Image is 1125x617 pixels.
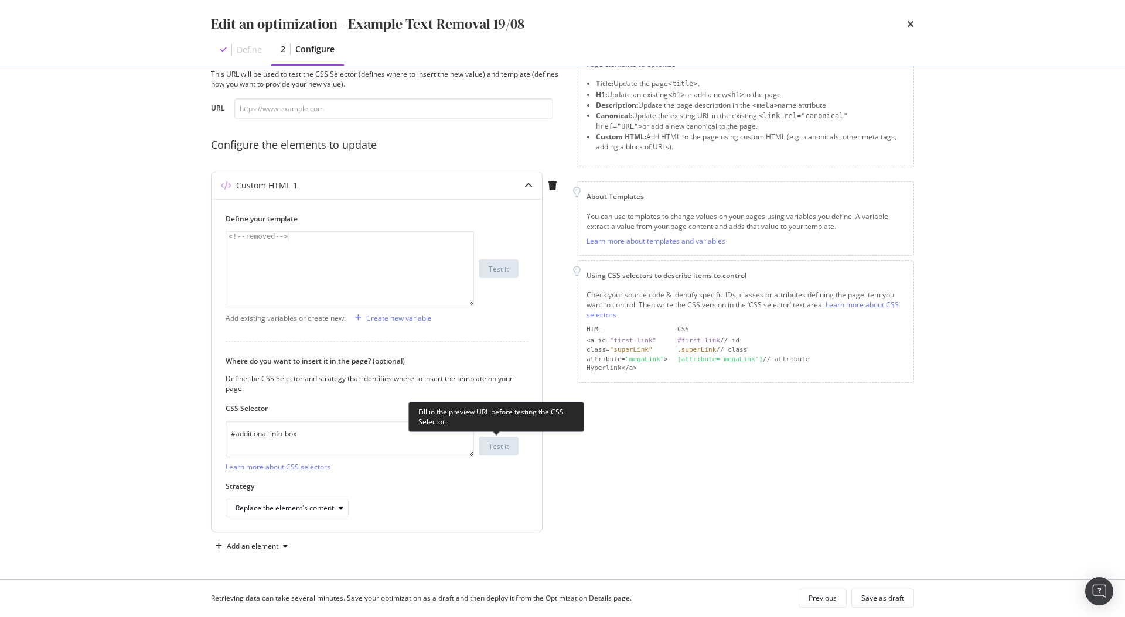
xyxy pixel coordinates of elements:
strong: H1: [596,90,607,100]
div: Hyperlink</a> [587,364,668,373]
li: Update the page description in the name attribute [596,100,904,111]
label: Where do you want to insert it in the page? (optional) [226,356,519,366]
label: CSS Selector [226,403,519,413]
div: Retrieving data can take several minutes. Save your optimization as a draft and then deploy it fr... [211,593,632,603]
li: Update the page . [596,78,904,89]
li: Update an existing or add a new to the page. [596,90,904,100]
strong: Canonical: [596,111,632,121]
a: Learn more about templates and variables [587,236,725,246]
div: Custom HTML 1 [236,180,298,191]
div: Using CSS selectors to describe items to control [587,270,904,280]
li: Update the existing URL in the existing or add a new canonical to the page. [596,111,904,132]
textarea: #additional-info-box [226,421,474,457]
div: About Templates [587,191,904,201]
div: class= [587,345,668,355]
div: "first-link" [610,337,656,344]
div: "superLink" [610,346,653,354]
span: <h1> [727,91,744,99]
span: <title> [668,80,698,88]
div: [attribute='megaLink'] [677,355,763,363]
button: Test it [479,437,519,455]
label: Define your template [226,214,519,224]
div: .superLink [677,346,716,354]
div: Test it [489,441,509,451]
strong: Description: [596,100,638,110]
div: Create new variable [366,313,432,323]
div: Test it [489,264,509,274]
div: Edit an optimization - Example Text Removal 19/08 [211,14,524,34]
li: Add HTML to the page using custom HTML (e.g., canonicals, other meta tags, adding a block of URLs). [596,132,904,152]
button: Test it [479,259,519,278]
div: CSS [677,325,904,334]
div: <a id= [587,336,668,345]
div: #first-link [677,337,720,344]
label: Strategy [226,481,519,491]
div: Previous [809,593,837,603]
div: Open Intercom Messenger [1085,577,1113,605]
label: URL [211,103,225,116]
div: This URL will be used to test the CSS Selector (defines where to insert the new value) and templa... [211,69,562,89]
button: Previous [799,589,847,608]
button: Create new variable [350,309,432,327]
span: <meta> [752,101,778,109]
div: Check your source code & identify specific IDs, classes or attributes defining the page item you ... [587,290,904,320]
strong: Custom HTML: [596,132,646,142]
div: // id [677,336,904,345]
a: Learn more about CSS selectors [226,462,330,472]
div: // attribute [677,355,904,364]
button: Replace the element's content [226,499,349,517]
div: attribute= > [587,355,668,364]
div: Replace the element's content [236,505,334,512]
span: <link rel="canonical" href="URL"> [596,112,848,131]
div: Define [237,44,262,56]
div: HTML [587,325,668,334]
div: Configure [295,43,335,55]
div: "megaLink" [625,355,664,363]
div: Fill in the preview URL before testing the CSS Selector. [408,402,584,432]
div: times [907,14,914,34]
span: <h1> [668,91,685,99]
div: 2 [281,43,285,55]
button: Save as draft [851,589,914,608]
div: Configure the elements to update [211,138,562,153]
button: Add an element [211,537,292,556]
div: You can use templates to change values on your pages using variables you define. A variable extra... [587,211,904,231]
div: Add an element [227,543,278,550]
div: // class [677,345,904,355]
strong: Title: [596,78,613,88]
div: Save as draft [861,593,904,603]
input: https://www.example.com [234,98,553,119]
a: Learn more about CSS selectors [587,300,899,320]
div: Add existing variables or create new: [226,313,346,323]
div: Define the CSS Selector and strategy that identifies where to insert the template on your page. [226,373,519,393]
